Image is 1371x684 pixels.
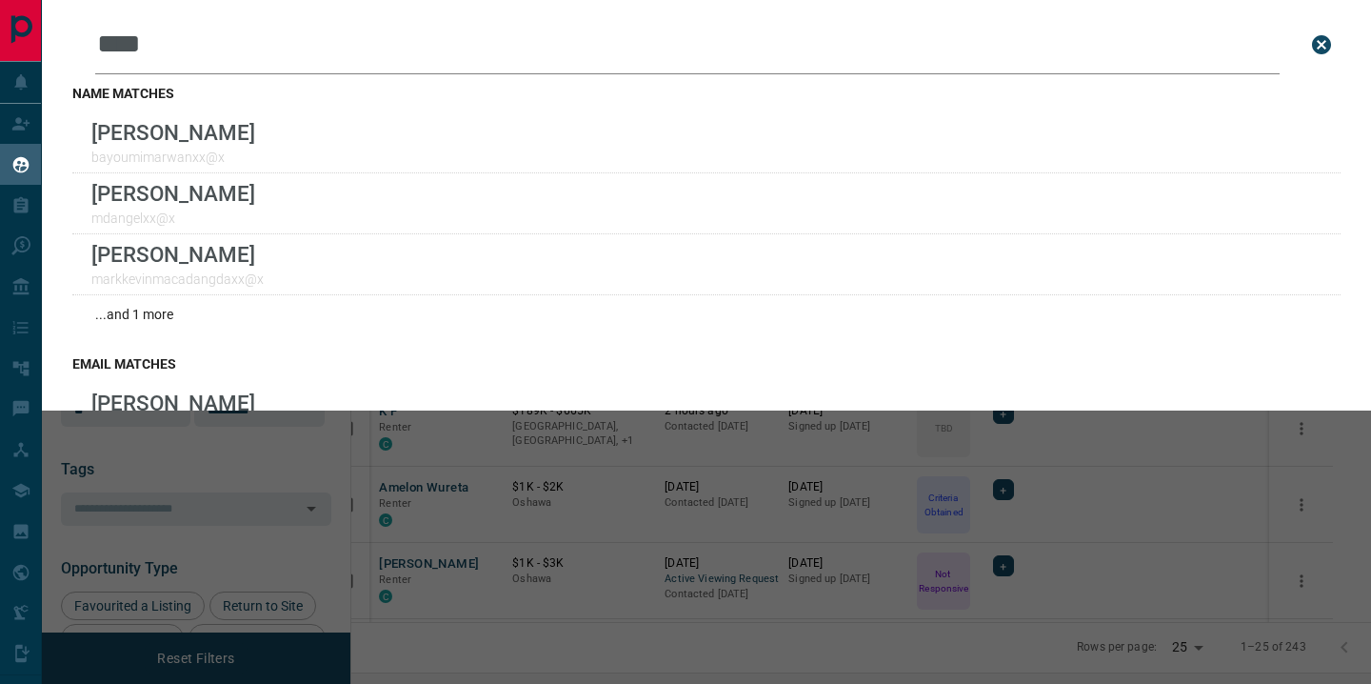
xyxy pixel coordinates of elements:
[91,391,264,415] p: [PERSON_NAME]
[72,356,1341,372] h3: email matches
[91,181,255,206] p: [PERSON_NAME]
[72,295,1341,333] div: ...and 1 more
[91,120,255,145] p: [PERSON_NAME]
[1302,26,1341,64] button: close search bar
[91,242,264,267] p: [PERSON_NAME]
[91,272,264,287] p: markkevinmacadangdaxx@x
[72,86,1341,101] h3: name matches
[91,150,255,165] p: bayoumimarwanxx@x
[91,211,255,226] p: mdangelxx@x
